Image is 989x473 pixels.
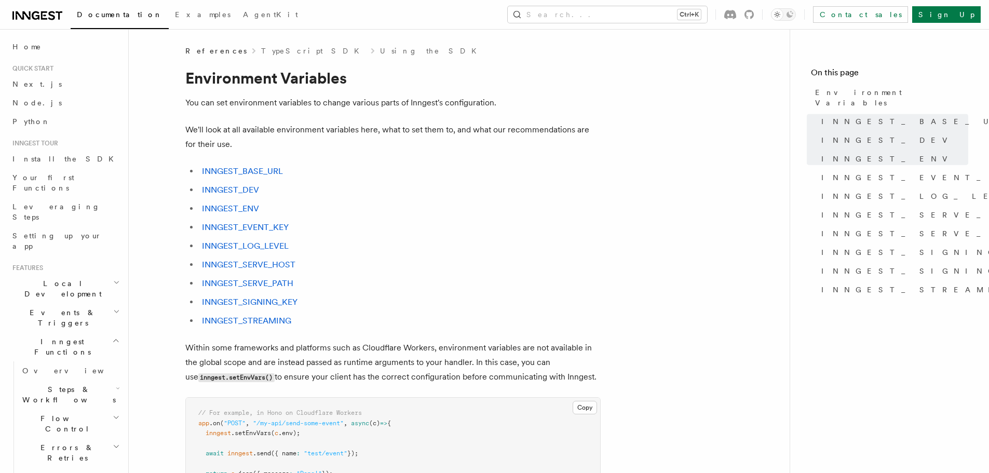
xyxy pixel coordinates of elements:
a: INNGEST_DEV [817,131,968,150]
a: INNGEST_BASE_URL [202,166,283,176]
p: We'll look at all available environment variables here, what to set them to, and what our recomme... [185,123,601,152]
span: .env); [278,429,300,437]
span: Events & Triggers [8,307,113,328]
a: INNGEST_LOG_LEVEL [202,241,289,251]
span: }); [347,450,358,457]
span: Errors & Retries [18,442,113,463]
span: Setting up your app [12,232,102,250]
a: Setting up your app [8,226,122,255]
span: Features [8,264,43,272]
button: Local Development [8,274,122,303]
span: Node.js [12,99,62,107]
button: Inngest Functions [8,332,122,361]
span: .setEnvVars [231,429,271,437]
a: INNGEST_EVENT_KEY [202,222,289,232]
span: => [380,420,387,427]
span: Documentation [77,10,162,19]
a: INNGEST_STREAMING [202,316,291,326]
span: Flow Control [18,413,113,434]
span: Inngest Functions [8,336,112,357]
span: "POST" [224,420,246,427]
a: INNGEST_SERVE_HOST [202,260,295,269]
span: Leveraging Steps [12,202,100,221]
span: (c) [369,420,380,427]
a: Environment Variables [811,83,968,112]
kbd: Ctrl+K [678,9,701,20]
span: , [246,420,249,427]
a: INNGEST_BASE_URL [817,112,968,131]
a: INNGEST_SIGNING_KEY_FALLBACK [817,262,968,280]
span: .on [209,420,220,427]
a: Examples [169,3,237,28]
button: Steps & Workflows [18,380,122,409]
a: INNGEST_EVENT_KEY [817,168,968,187]
p: You can set environment variables to change various parts of Inngest's configuration. [185,96,601,110]
span: c [275,429,278,437]
span: Install the SDK [12,155,120,163]
a: INNGEST_SIGNING_KEY [817,243,968,262]
span: Next.js [12,80,62,88]
span: ( [271,429,275,437]
span: Quick start [8,64,53,73]
span: { [387,420,391,427]
span: INNGEST_DEV [821,135,954,145]
span: Local Development [8,278,113,299]
button: Events & Triggers [8,303,122,332]
span: Inngest tour [8,139,58,147]
a: Documentation [71,3,169,29]
code: inngest.setEnvVars() [198,373,275,382]
span: Overview [22,367,129,375]
a: Home [8,37,122,56]
button: Toggle dark mode [771,8,796,21]
a: AgentKit [237,3,304,28]
span: app [198,420,209,427]
span: Your first Functions [12,173,74,192]
span: // For example, in Hono on Cloudflare Workers [198,409,362,416]
span: .send [253,450,271,457]
span: : [296,450,300,457]
a: INNGEST_SERVE_PATH [817,224,968,243]
a: Install the SDK [8,150,122,168]
a: Your first Functions [8,168,122,197]
span: inngest [227,450,253,457]
span: Home [12,42,42,52]
span: INNGEST_ENV [821,154,954,164]
span: References [185,46,247,56]
a: INNGEST_SERVE_HOST [817,206,968,224]
a: Contact sales [813,6,908,23]
h4: On this page [811,66,968,83]
button: Flow Control [18,409,122,438]
a: INNGEST_ENV [202,204,259,213]
span: Environment Variables [815,87,968,108]
button: Search...Ctrl+K [508,6,707,23]
span: ( [220,420,224,427]
button: Errors & Retries [18,438,122,467]
span: await [206,450,224,457]
p: Within some frameworks and platforms such as Cloudflare Workers, environment variables are not av... [185,341,601,385]
span: , [344,420,347,427]
a: TypeScript SDK [261,46,365,56]
a: INNGEST_ENV [817,150,968,168]
a: Next.js [8,75,122,93]
span: "test/event" [304,450,347,457]
a: Node.js [8,93,122,112]
a: INNGEST_SERVE_PATH [202,278,293,288]
a: Overview [18,361,122,380]
span: inngest [206,429,231,437]
a: Sign Up [912,6,981,23]
a: INNGEST_LOG_LEVEL [817,187,968,206]
a: INNGEST_DEV [202,185,259,195]
span: Steps & Workflows [18,384,116,405]
span: "/my-api/send-some-event" [253,420,344,427]
span: async [351,420,369,427]
a: Using the SDK [380,46,483,56]
a: INNGEST_SIGNING_KEY [202,297,297,307]
a: Leveraging Steps [8,197,122,226]
a: Python [8,112,122,131]
h1: Environment Variables [185,69,601,87]
span: Examples [175,10,231,19]
span: Python [12,117,50,126]
button: Copy [573,401,597,414]
span: ({ name [271,450,296,457]
span: AgentKit [243,10,298,19]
